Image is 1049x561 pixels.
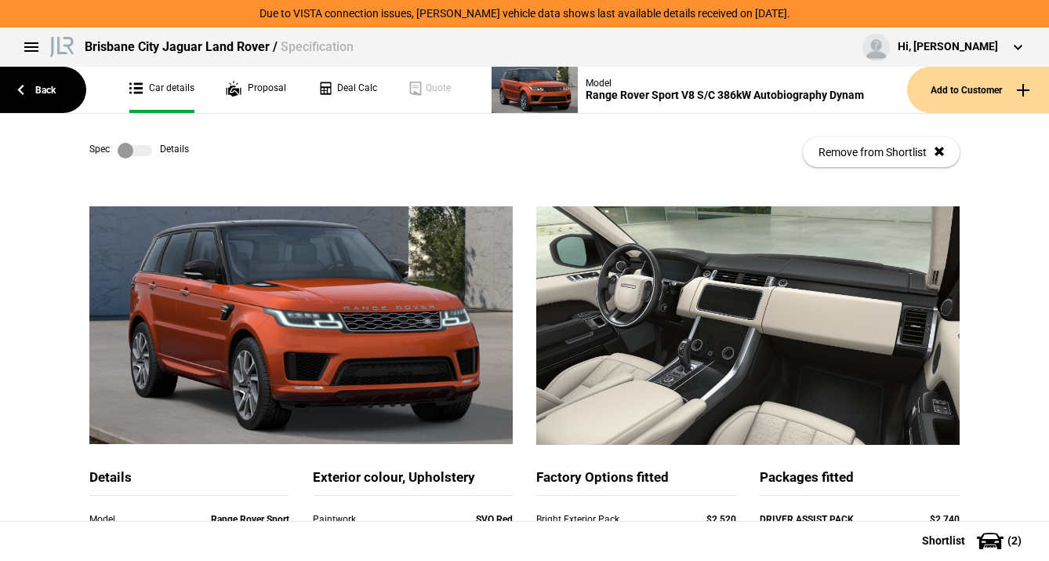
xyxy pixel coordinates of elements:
div: Factory Options fitted [536,468,736,496]
div: Exterior colour, Upholstery [313,468,513,496]
div: Packages fitted [760,468,960,496]
div: Model [89,512,209,527]
div: Range Rover Sport V8 S/C 386kW Autobiography Dynam [586,89,864,102]
a: Proposal [226,67,286,113]
span: Specification [281,39,354,54]
div: Brisbane City Jaguar Land Rover / [85,38,354,56]
strong: $2,520 [706,514,736,525]
strong: DRIVER ASSIST PACK [760,514,854,525]
span: Shortlist [922,535,965,546]
div: Details [89,468,289,496]
span: ( 2 ) [1007,535,1022,546]
button: Shortlist(2) [898,521,1049,560]
button: Remove from Shortlist [803,137,960,167]
div: Spec Details [89,143,189,158]
div: Hi, [PERSON_NAME] [898,39,998,55]
div: Paintwork [313,512,393,527]
button: Add to Customer [907,67,1049,113]
strong: SVO Red [476,514,513,525]
strong: $2,740 [930,514,960,525]
a: Deal Calc [318,67,377,113]
div: Model [586,78,864,89]
a: Car details [129,67,194,113]
img: landrover.png [47,34,77,57]
div: Bright Exterior Pack [536,512,677,527]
